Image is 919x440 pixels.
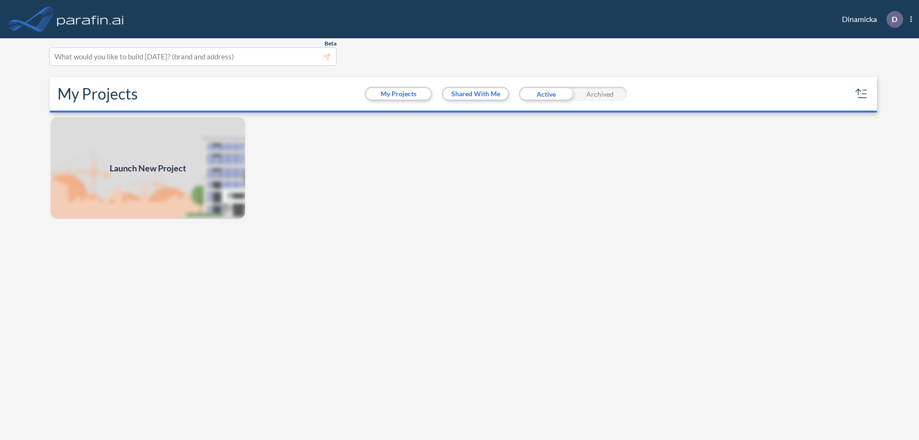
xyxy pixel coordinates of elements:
[519,87,573,101] div: Active
[443,88,508,100] button: Shared With Me
[325,40,336,47] span: Beta
[573,87,627,101] div: Archived
[55,10,126,29] img: logo
[110,162,186,175] span: Launch New Project
[50,116,246,220] img: add
[854,86,869,102] button: sort
[366,88,431,100] button: My Projects
[892,15,897,23] p: D
[50,116,246,220] a: Launch New Project
[828,11,912,28] div: Dinamicka
[57,85,138,103] h2: My Projects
